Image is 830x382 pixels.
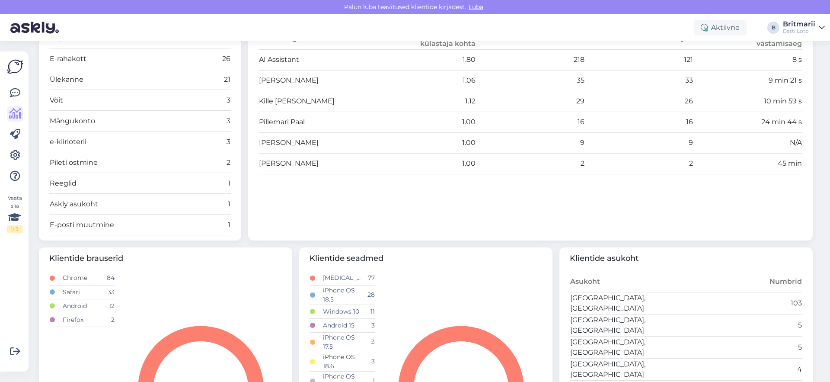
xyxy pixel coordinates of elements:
div: Aktiivne [694,20,747,35]
td: 3 [185,132,231,152]
td: 33 [102,285,115,299]
td: 10 min 59 s [693,91,802,112]
td: 218 [476,49,585,70]
td: 3 [185,111,231,132]
td: 9 [585,132,694,153]
td: 11 [362,305,375,318]
td: 3 [185,90,231,111]
td: Reeglid [49,173,185,194]
td: [PERSON_NAME] [259,70,367,91]
td: 9 min 21 s [693,70,802,91]
td: 3 [362,352,375,371]
td: N/A [693,132,802,153]
div: Vaata siia [7,194,22,233]
td: 2 [102,313,115,327]
td: iPhone OS 17.5 [322,332,362,352]
td: 103 [686,292,802,314]
span: Klientide seadmed [310,253,542,264]
td: 5 [686,336,802,358]
td: 29 [476,91,585,112]
td: 1.80 [367,49,476,70]
img: Askly Logo [7,58,23,75]
td: 35 [476,70,585,91]
td: Firefox [62,313,102,327]
td: 77 [362,271,375,285]
td: Chrome [62,271,102,285]
td: 24 min 44 s [693,112,802,132]
td: 1 [185,194,231,215]
td: 2 [585,153,694,174]
td: Kille [PERSON_NAME] [259,91,367,112]
div: 1 / 3 [7,225,22,233]
div: B [767,22,779,34]
td: Ülekanne [49,69,185,90]
td: 3 [362,332,375,352]
td: 16 [476,112,585,132]
td: 9 [476,132,585,153]
td: Pillemari Paal [259,112,367,132]
td: Android 15 [322,318,362,332]
span: Luba [466,3,486,11]
td: [GEOGRAPHIC_DATA], [GEOGRAPHIC_DATA] [570,314,686,336]
td: Safari [62,285,102,299]
th: Asukoht [570,271,686,292]
td: 33 [585,70,694,91]
td: Android [62,299,102,313]
td: iPhone OS 18.6 [322,352,362,371]
td: 2 [476,153,585,174]
td: Pileti ostmine [49,152,185,173]
td: 1.00 [367,153,476,174]
td: 16 [585,112,694,132]
td: Võit [49,90,185,111]
td: 1.06 [367,70,476,91]
span: Klientide asukoht [570,253,802,264]
td: [GEOGRAPHIC_DATA], [GEOGRAPHIC_DATA] [570,292,686,314]
td: E-rahakott [49,48,185,69]
div: Eesti Loto [783,28,815,35]
td: [MEDICAL_DATA] [322,271,362,285]
td: 2 [185,152,231,173]
td: 12 [102,299,115,313]
td: [PERSON_NAME] [259,132,367,153]
td: 26 [185,48,231,69]
td: 1.00 [367,112,476,132]
td: 1.00 [367,132,476,153]
td: [GEOGRAPHIC_DATA], [GEOGRAPHIC_DATA] [570,336,686,358]
td: 4 [686,358,802,380]
td: 28 [362,285,375,305]
a: BritmariiEesti Loto [783,21,825,35]
td: 45 min [693,153,802,174]
td: AI Assistant [259,49,367,70]
td: 1 [185,215,231,235]
td: 121 [585,49,694,70]
td: 21 [185,69,231,90]
td: iPhone OS 18.5 [322,285,362,305]
td: 1 [185,173,231,194]
td: 5 [686,314,802,336]
td: 84 [102,271,115,285]
td: 8 s [693,49,802,70]
td: 26 [585,91,694,112]
td: 1.12 [367,91,476,112]
td: e-kiirloterii [49,132,185,152]
td: [GEOGRAPHIC_DATA], [GEOGRAPHIC_DATA] [570,358,686,380]
th: Numbrid [686,271,802,292]
td: [PERSON_NAME] [259,153,367,174]
td: E-posti muutmine [49,215,185,235]
td: Askly asukoht [49,194,185,215]
td: Windows 10 [322,305,362,318]
td: 3 [362,318,375,332]
td: Mängukonto [49,111,185,132]
div: Britmarii [783,21,815,28]
span: Klientide brauserid [49,253,282,264]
